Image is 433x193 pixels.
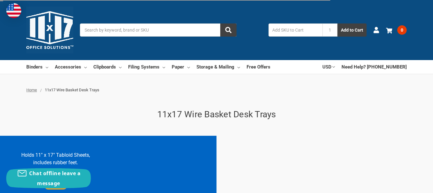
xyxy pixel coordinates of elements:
[6,3,21,18] img: duty and tax information for United States
[172,60,190,74] a: Paper
[322,60,335,74] a: USD
[80,23,237,37] input: Search by keyword, brand or SKU
[55,60,87,74] a: Accessories
[196,60,240,74] a: Storage & Mailing
[26,108,407,121] h1: 11x17 Wire Basket Desk Trays
[337,23,367,37] button: Add to Cart
[342,60,407,74] a: Need Help? [PHONE_NUMBER]
[33,160,78,165] span: includes rubber feet.
[93,60,122,74] a: Clipboards
[29,170,81,187] span: Chat offline leave a message
[26,60,48,74] a: Binders
[26,7,73,53] img: 11x17.com
[6,168,91,188] button: Chat offline leave a message
[386,22,407,38] a: 0
[269,23,322,37] input: Add SKU to Cart
[128,60,165,74] a: Filing Systems
[21,152,90,158] span: Holds 11" x 17" Tabloid Sheets,
[45,88,99,92] span: 11x17 Wire Basket Desk Trays
[26,88,37,92] a: Home
[397,25,407,35] span: 0
[247,60,270,74] a: Free Offers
